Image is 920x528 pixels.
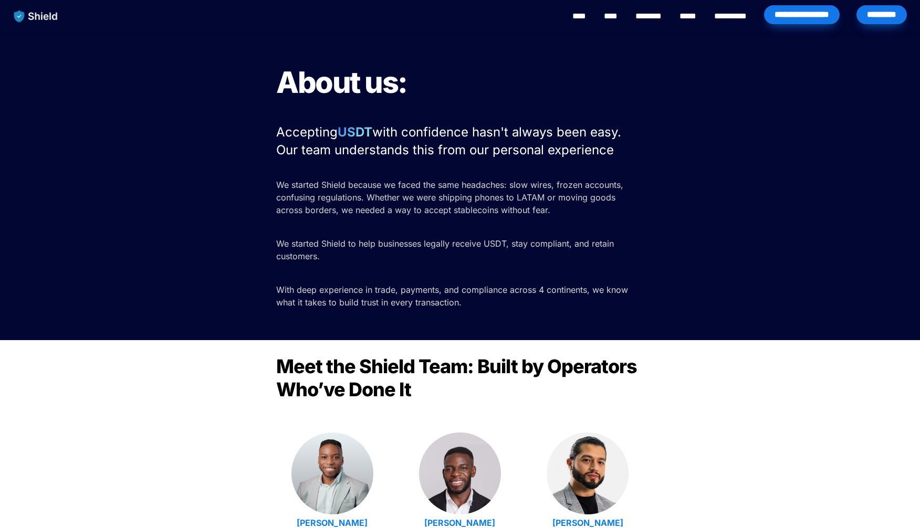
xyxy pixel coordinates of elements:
span: Meet the Shield Team: Built by Operators Who’ve Done It [276,355,641,401]
a: [PERSON_NAME] [424,518,495,528]
span: About us: [276,65,407,100]
span: With deep experience in trade, payments, and compliance across 4 continents, we know what it take... [276,284,631,308]
a: [PERSON_NAME] [297,518,368,528]
span: Accepting [276,124,338,140]
strong: USDT [338,124,372,140]
span: We started Shield because we faced the same headaches: slow wires, frozen accounts, confusing reg... [276,179,626,215]
a: [PERSON_NAME] [552,518,623,528]
span: We started Shield to help businesses legally receive USDT, stay compliant, and retain customers. [276,238,616,261]
span: with confidence hasn't always been easy. Our team understands this from our personal experience [276,124,625,157]
img: website logo [9,5,63,27]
